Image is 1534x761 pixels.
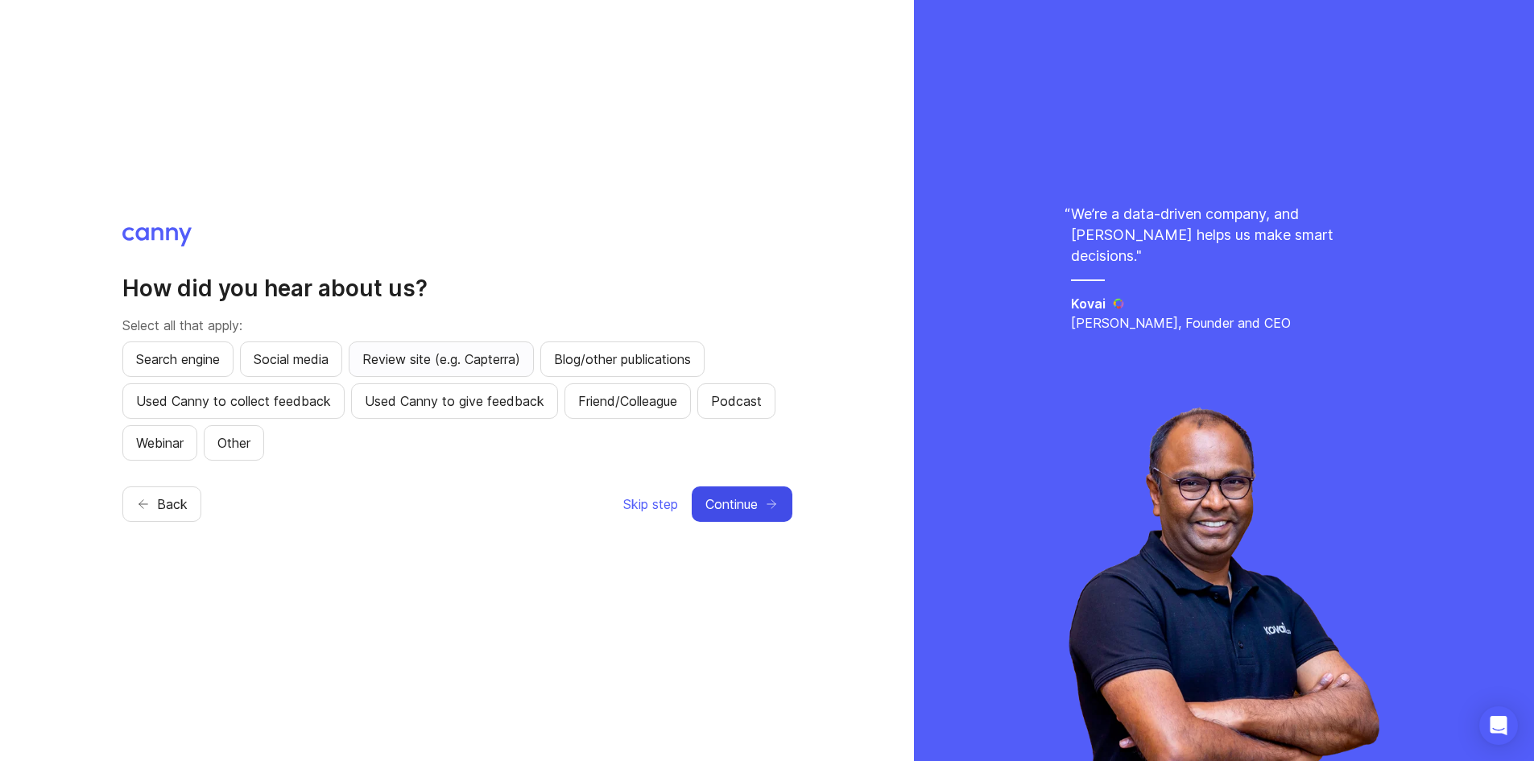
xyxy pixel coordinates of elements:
[1071,294,1106,313] h5: Kovai
[136,349,220,369] span: Search engine
[351,383,558,419] button: Used Canny to give feedback
[362,349,520,369] span: Review site (e.g. Capterra)
[136,391,331,411] span: Used Canny to collect feedback
[122,425,197,461] button: Webinar
[217,433,250,453] span: Other
[122,274,792,303] h2: How did you hear about us?
[122,383,345,419] button: Used Canny to collect feedback
[564,383,691,419] button: Friend/Colleague
[1479,706,1518,745] div: Open Intercom Messenger
[578,391,677,411] span: Friend/Colleague
[1071,204,1377,267] p: We’re a data-driven company, and [PERSON_NAME] helps us make smart decisions. "
[365,391,544,411] span: Used Canny to give feedback
[622,486,679,522] button: Skip step
[1071,313,1377,333] p: [PERSON_NAME], Founder and CEO
[349,341,534,377] button: Review site (e.g. Capterra)
[122,227,192,246] img: Canny logo
[240,341,342,377] button: Social media
[711,391,762,411] span: Podcast
[692,486,792,522] button: Continue
[705,494,758,514] span: Continue
[697,383,775,419] button: Podcast
[122,486,201,522] button: Back
[623,494,678,514] span: Skip step
[204,425,264,461] button: Other
[122,341,234,377] button: Search engine
[157,494,188,514] span: Back
[1112,297,1126,310] img: Kovai logo
[254,349,329,369] span: Social media
[136,433,184,453] span: Webinar
[540,341,705,377] button: Blog/other publications
[1069,407,1379,761] img: saravana-fdffc8c2a6fa09d1791ca03b1e989ae1.webp
[554,349,691,369] span: Blog/other publications
[122,316,792,335] p: Select all that apply:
